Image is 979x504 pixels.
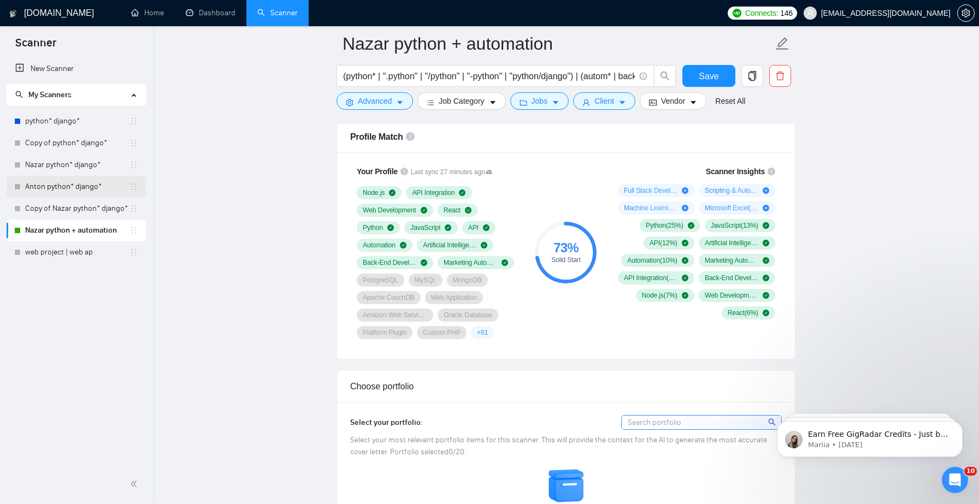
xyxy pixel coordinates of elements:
span: info-circle [768,168,775,175]
span: Full Stack Development ( 20 %) [624,186,677,195]
span: check-circle [400,242,406,248]
span: search [15,91,23,98]
span: Scripting & Automation ( 11 %) [705,186,758,195]
span: API Integration ( 8 %) [624,274,677,282]
span: user [806,9,814,17]
span: Artificial Intelligence [423,241,476,250]
span: Node.js ( 7 %) [642,291,677,300]
span: Jobs [532,95,548,107]
span: caret-down [689,98,697,106]
span: Python [363,223,383,232]
a: setting [957,9,975,17]
li: Copy of python* django* [7,132,146,154]
img: upwork-logo.png [733,9,741,17]
button: barsJob Categorycaret-down [417,92,505,110]
span: holder [129,117,138,126]
span: Web Application [431,293,477,302]
span: check-circle [682,275,688,281]
iframe: Intercom live chat [942,467,968,493]
span: React [444,206,461,215]
button: idcardVendorcaret-down [640,92,706,110]
span: search [654,71,675,81]
button: copy [741,65,763,87]
a: Anton python* django* [25,176,129,198]
span: Artificial Intelligence ( 10 %) [705,239,758,247]
span: My Scanners [15,90,72,99]
li: Nazar python* django* [7,154,146,176]
button: userClientcaret-down [573,92,635,110]
button: search [654,65,676,87]
span: MySQL [415,276,437,284]
span: copy [742,71,763,81]
li: Anton python* django* [7,176,146,198]
div: 73 % [535,241,597,254]
img: logo [9,5,17,22]
span: check-circle [763,292,769,299]
span: Your Profile [357,167,398,176]
span: API ( 12 %) [650,239,677,247]
span: edit [775,37,789,51]
span: caret-down [618,98,626,106]
span: caret-down [552,98,559,106]
span: plus-circle [682,205,688,211]
span: check-circle [389,189,396,196]
button: folderJobscaret-down [510,92,569,110]
span: check-circle [682,257,688,264]
span: Profile Match [350,132,403,141]
a: python* django* [25,110,129,132]
span: bars [427,98,434,106]
span: Node.js [363,188,385,197]
span: double-left [130,478,141,489]
span: Microsoft Excel ( 6 %) [705,204,758,212]
span: Back-End Development [363,258,416,267]
span: check-circle [502,259,508,266]
span: Marketing Automation ( 9 %) [705,256,758,265]
span: user [582,98,590,106]
span: React ( 6 %) [728,309,758,317]
a: New Scanner [15,58,137,80]
button: settingAdvancedcaret-down [337,92,413,110]
span: setting [346,98,353,106]
span: Oracle Database [444,311,492,319]
span: caret-down [489,98,497,106]
span: check-circle [688,222,694,229]
li: Copy of Nazar python* django* [7,198,146,220]
a: dashboardDashboard [186,8,235,17]
span: Amazon Web Services [363,311,427,319]
span: holder [129,139,138,147]
span: check-circle [682,240,688,246]
span: Select your most relevant portfolio items for this scanner. This will provide the context for the... [350,435,767,456]
span: JavaScript ( 13 %) [711,221,758,230]
span: Scanner Insights [706,168,765,175]
span: 146 [780,7,792,19]
a: homeHome [131,8,164,17]
a: Copy of Nazar python* django* [25,198,129,220]
button: Save [682,65,735,87]
a: web project | web ap [25,241,129,263]
span: Back-End Development ( 8 %) [705,274,758,282]
span: Python ( 25 %) [646,221,683,230]
span: check-circle [763,222,769,229]
span: plus-circle [682,187,688,194]
li: New Scanner [7,58,146,80]
span: holder [129,161,138,169]
li: web project | web ap [7,241,146,263]
span: holder [129,182,138,191]
input: Search Freelance Jobs... [343,69,635,83]
span: check-circle [421,207,427,214]
span: check-circle [481,242,487,248]
div: Choose portfolio [350,371,782,402]
span: Automation [363,241,396,250]
span: idcard [649,98,657,106]
span: holder [129,204,138,213]
a: Nazar python* django* [25,154,129,176]
span: check-circle [763,275,769,281]
span: check-circle [763,310,769,316]
span: holder [129,226,138,235]
span: plus-circle [763,205,769,211]
span: Advanced [358,95,392,107]
span: info-circle [406,132,415,141]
